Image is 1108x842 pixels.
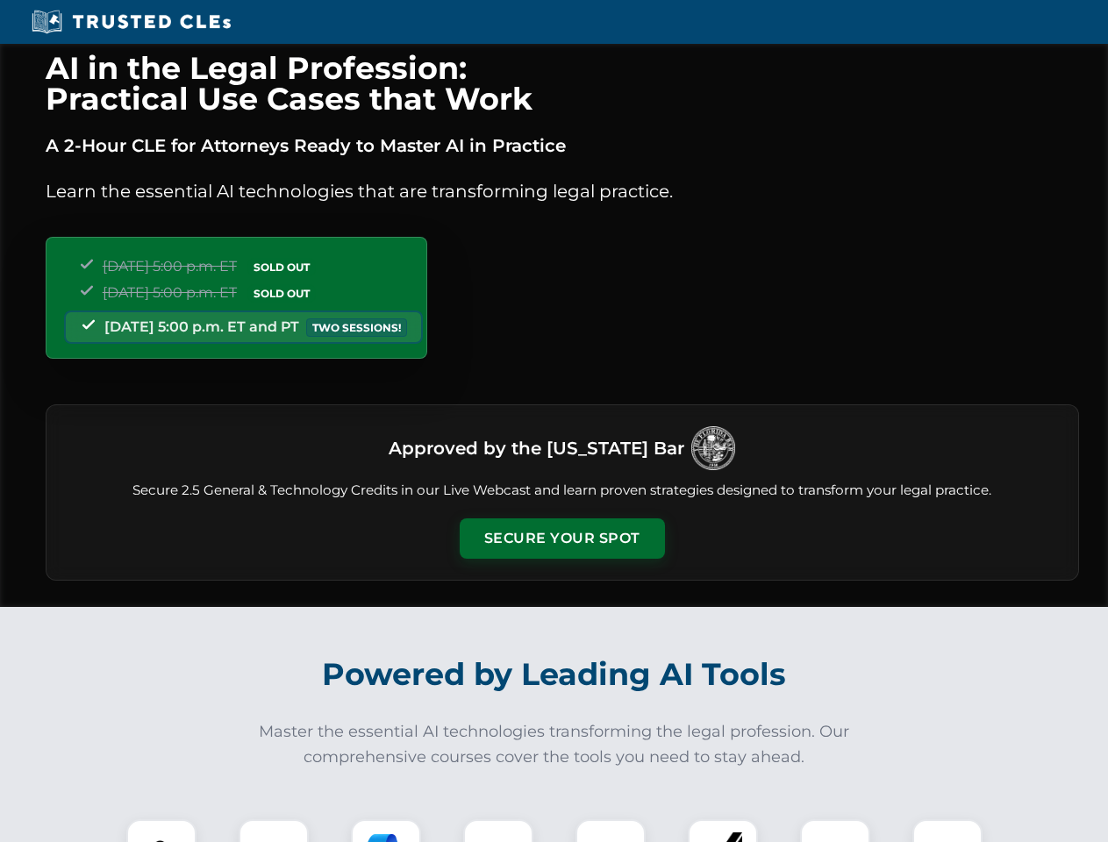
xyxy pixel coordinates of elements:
h2: Powered by Leading AI Tools [68,644,1040,705]
p: Secure 2.5 General & Technology Credits in our Live Webcast and learn proven strategies designed ... [68,481,1057,501]
p: A 2-Hour CLE for Attorneys Ready to Master AI in Practice [46,132,1079,160]
h3: Approved by the [US_STATE] Bar [389,432,684,464]
span: [DATE] 5:00 p.m. ET [103,258,237,275]
span: SOLD OUT [247,284,316,303]
span: SOLD OUT [247,258,316,276]
span: [DATE] 5:00 p.m. ET [103,284,237,301]
img: Logo [691,426,735,470]
p: Master the essential AI technologies transforming the legal profession. Our comprehensive courses... [247,719,861,770]
p: Learn the essential AI technologies that are transforming legal practice. [46,177,1079,205]
button: Secure Your Spot [460,518,665,559]
img: Trusted CLEs [26,9,236,35]
h1: AI in the Legal Profession: Practical Use Cases that Work [46,53,1079,114]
